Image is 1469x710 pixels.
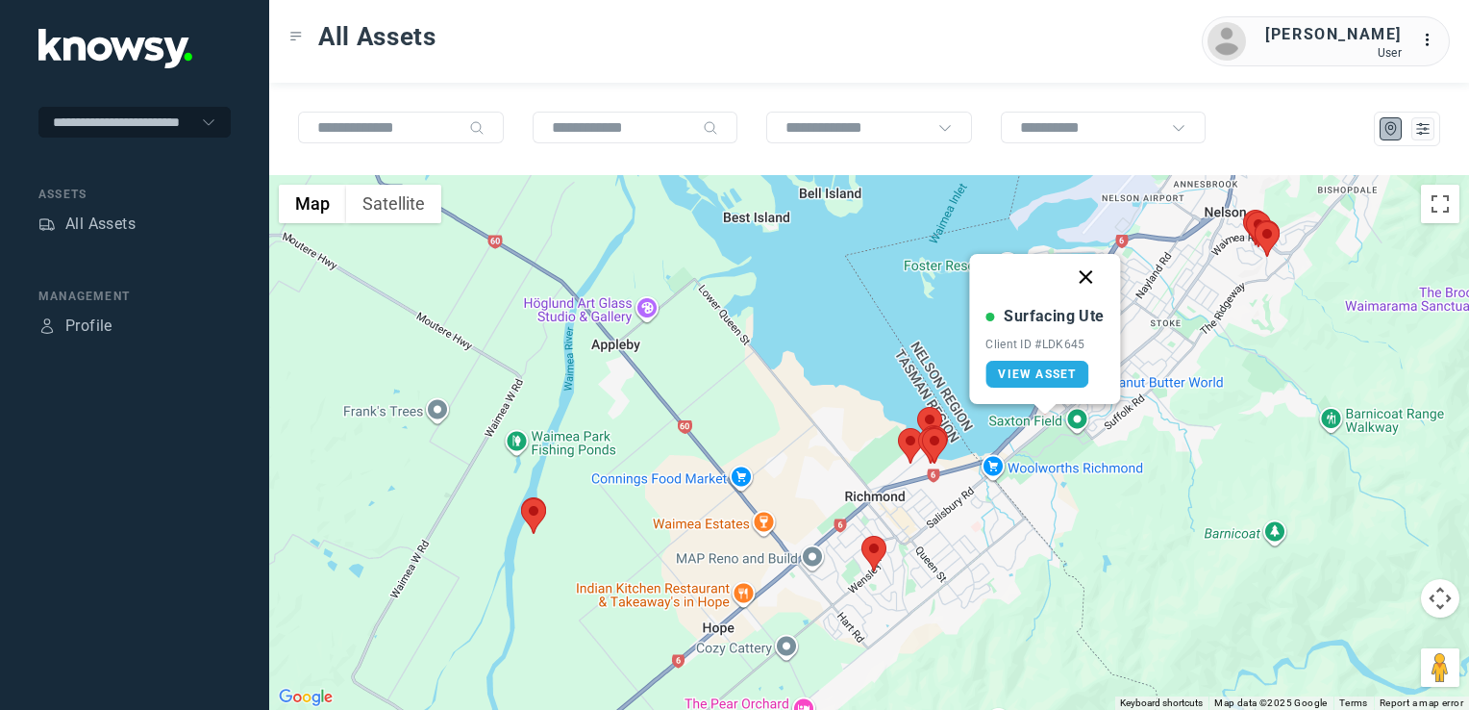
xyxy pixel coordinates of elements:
div: Management [38,288,231,305]
div: Surfacing Ute [1004,305,1104,328]
img: avatar.png [1208,22,1246,61]
div: All Assets [65,213,136,236]
span: View Asset [998,368,1076,381]
button: Show satellite imagery [346,185,441,223]
div: User [1265,46,1402,60]
div: Profile [38,317,56,335]
a: Report a map error [1380,697,1463,708]
button: Map camera controls [1421,579,1459,618]
img: Application Logo [38,29,192,68]
div: : [1421,29,1444,52]
a: ProfileProfile [38,315,112,338]
div: [PERSON_NAME] [1265,23,1402,46]
div: List [1414,120,1432,138]
button: Toggle fullscreen view [1421,185,1459,223]
a: Open this area in Google Maps (opens a new window) [274,685,337,710]
a: View Asset [985,361,1088,388]
a: AssetsAll Assets [38,213,136,236]
button: Drag Pegman onto the map to open Street View [1421,648,1459,687]
img: Google [274,685,337,710]
div: Profile [65,315,112,338]
div: Assets [38,216,56,233]
div: : [1421,29,1444,55]
div: Toggle Menu [289,30,303,43]
a: Terms [1339,697,1368,708]
div: Map [1382,120,1400,138]
button: Close [1063,254,1109,300]
div: Search [703,120,718,136]
tspan: ... [1422,33,1441,47]
div: Search [469,120,485,136]
button: Show street map [279,185,346,223]
button: Keyboard shortcuts [1120,697,1203,710]
span: All Assets [318,19,436,54]
span: Map data ©2025 Google [1214,697,1327,708]
div: Client ID #LDK645 [985,338,1104,351]
div: Assets [38,186,231,203]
